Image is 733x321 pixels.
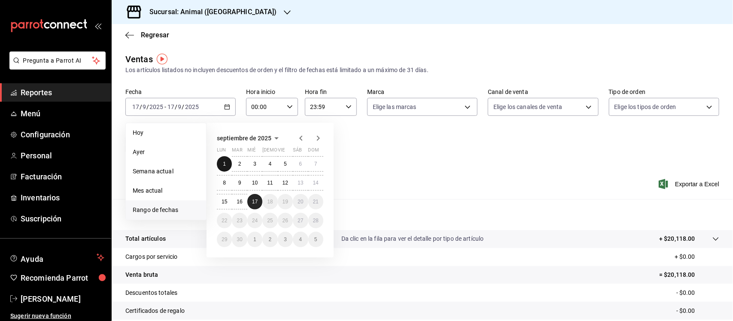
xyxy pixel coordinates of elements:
abbr: martes [232,147,242,156]
span: Facturación [21,171,104,182]
abbr: 3 de octubre de 2025 [284,236,287,242]
button: 21 de septiembre de 2025 [308,194,323,209]
span: Semana actual [133,167,199,176]
p: Descuentos totales [125,288,177,297]
button: 22 de septiembre de 2025 [217,213,232,228]
span: Configuración [21,129,104,140]
span: [PERSON_NAME] [21,293,104,305]
abbr: 11 de septiembre de 2025 [267,180,273,186]
button: 28 de septiembre de 2025 [308,213,323,228]
span: Recomienda Parrot [21,272,104,284]
button: 7 de septiembre de 2025 [308,156,323,172]
abbr: 20 de septiembre de 2025 [298,199,303,205]
p: Certificados de regalo [125,306,185,315]
abbr: miércoles [247,147,255,156]
button: 25 de septiembre de 2025 [262,213,277,228]
p: Total artículos [125,234,166,243]
button: 3 de octubre de 2025 [278,232,293,247]
abbr: 1 de octubre de 2025 [253,236,256,242]
abbr: 27 de septiembre de 2025 [298,218,303,224]
span: Elige los canales de venta [493,103,562,111]
button: 10 de septiembre de 2025 [247,175,262,191]
button: 20 de septiembre de 2025 [293,194,308,209]
label: Marca [367,89,478,95]
button: 17 de septiembre de 2025 [247,194,262,209]
input: -- [167,103,175,110]
span: Hoy [133,128,199,137]
span: Sugerir nueva función [10,312,104,321]
abbr: 2 de octubre de 2025 [269,236,272,242]
abbr: 5 de octubre de 2025 [314,236,317,242]
abbr: 16 de septiembre de 2025 [237,199,242,205]
abbr: viernes [278,147,285,156]
p: + $0.00 [675,252,719,261]
span: / [175,103,177,110]
abbr: 29 de septiembre de 2025 [222,236,227,242]
span: / [146,103,149,110]
abbr: sábado [293,147,302,156]
span: Menú [21,108,104,119]
p: Cargos por servicio [125,252,178,261]
span: Rango de fechas [133,206,199,215]
span: Pregunta a Parrot AI [23,56,92,65]
button: 2 de octubre de 2025 [262,232,277,247]
abbr: 5 de septiembre de 2025 [284,161,287,167]
span: Reportes [21,87,104,98]
button: 14 de septiembre de 2025 [308,175,323,191]
abbr: 4 de septiembre de 2025 [269,161,272,167]
button: 13 de septiembre de 2025 [293,175,308,191]
button: 8 de septiembre de 2025 [217,175,232,191]
button: 3 de septiembre de 2025 [247,156,262,172]
p: Da clic en la fila para ver el detalle por tipo de artículo [341,234,484,243]
input: -- [178,103,182,110]
abbr: jueves [262,147,313,156]
abbr: 30 de septiembre de 2025 [237,236,242,242]
span: Elige las marcas [373,103,417,111]
button: 15 de septiembre de 2025 [217,194,232,209]
button: 9 de septiembre de 2025 [232,175,247,191]
img: Tooltip marker [157,54,167,64]
button: Pregunta a Parrot AI [9,51,106,70]
abbr: 15 de septiembre de 2025 [222,199,227,205]
abbr: lunes [217,147,226,156]
button: 16 de septiembre de 2025 [232,194,247,209]
abbr: 13 de septiembre de 2025 [298,180,303,186]
button: 12 de septiembre de 2025 [278,175,293,191]
abbr: 24 de septiembre de 2025 [252,218,258,224]
abbr: 17 de septiembre de 2025 [252,199,258,205]
abbr: domingo [308,147,319,156]
p: - $0.00 [676,288,719,297]
button: 11 de septiembre de 2025 [262,175,277,191]
button: 23 de septiembre de 2025 [232,213,247,228]
span: septiembre de 2025 [217,135,271,142]
span: Ayuda [21,252,93,263]
span: Elige los tipos de orden [614,103,676,111]
abbr: 19 de septiembre de 2025 [283,199,288,205]
label: Canal de venta [488,89,598,95]
abbr: 21 de septiembre de 2025 [313,199,319,205]
span: / [140,103,142,110]
abbr: 2 de septiembre de 2025 [238,161,241,167]
div: Ventas [125,53,153,66]
button: Regresar [125,31,169,39]
input: ---- [185,103,199,110]
abbr: 23 de septiembre de 2025 [237,218,242,224]
p: Venta bruta [125,270,158,279]
button: Exportar a Excel [660,179,719,189]
h3: Sucursal: Animal ([GEOGRAPHIC_DATA]) [143,7,277,17]
abbr: 6 de septiembre de 2025 [299,161,302,167]
input: ---- [149,103,164,110]
p: + $20,118.00 [659,234,695,243]
abbr: 3 de septiembre de 2025 [253,161,256,167]
button: 18 de septiembre de 2025 [262,194,277,209]
abbr: 18 de septiembre de 2025 [267,199,273,205]
button: open_drawer_menu [94,22,101,29]
abbr: 14 de septiembre de 2025 [313,180,319,186]
button: 26 de septiembre de 2025 [278,213,293,228]
abbr: 7 de septiembre de 2025 [314,161,317,167]
button: 24 de septiembre de 2025 [247,213,262,228]
abbr: 8 de septiembre de 2025 [223,180,226,186]
button: 1 de septiembre de 2025 [217,156,232,172]
button: 1 de octubre de 2025 [247,232,262,247]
